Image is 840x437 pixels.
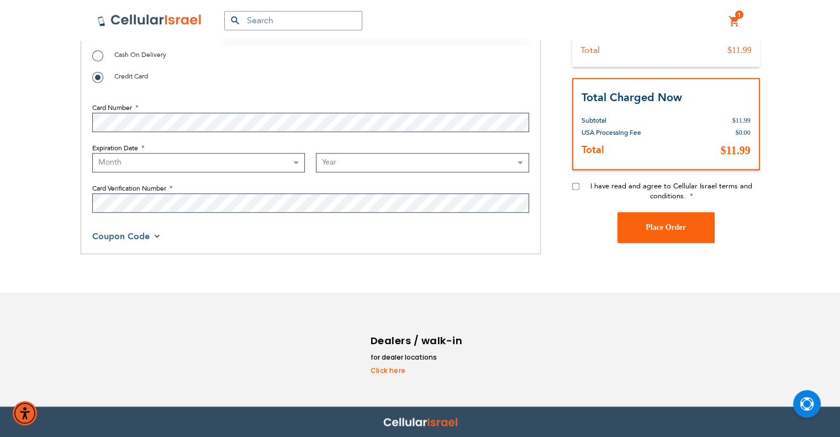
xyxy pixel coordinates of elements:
span: 1 [737,10,741,19]
strong: Total [582,143,604,157]
span: I have read and agree to Cellular Israel terms and conditions. [590,181,752,201]
span: $11.99 [721,144,751,156]
strong: Total Charged Now [582,90,682,105]
span: Credit Card [114,72,148,81]
h6: Dealers / walk-in [371,333,464,349]
span: Coupon Code [92,230,150,243]
li: for dealer locations [371,352,464,363]
span: Card Number [92,103,132,112]
span: $11.99 [732,117,751,124]
a: Click here [371,366,464,376]
th: Subtotal [582,106,668,127]
img: Cellular Israel Logo [97,14,202,27]
span: USA Processing Fee [582,128,641,137]
div: Total [580,45,600,56]
input: Search [224,11,362,30]
div: Accessibility Menu [13,401,37,425]
button: Place Order [617,212,715,243]
span: $0.00 [736,129,751,136]
span: Place Order [646,223,686,231]
span: Cash On Delivery [114,50,166,59]
div: $11.99 [727,45,751,56]
a: 1 [728,15,741,28]
span: Card Verification Number [92,184,166,193]
span: Expiration Date [92,144,138,152]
